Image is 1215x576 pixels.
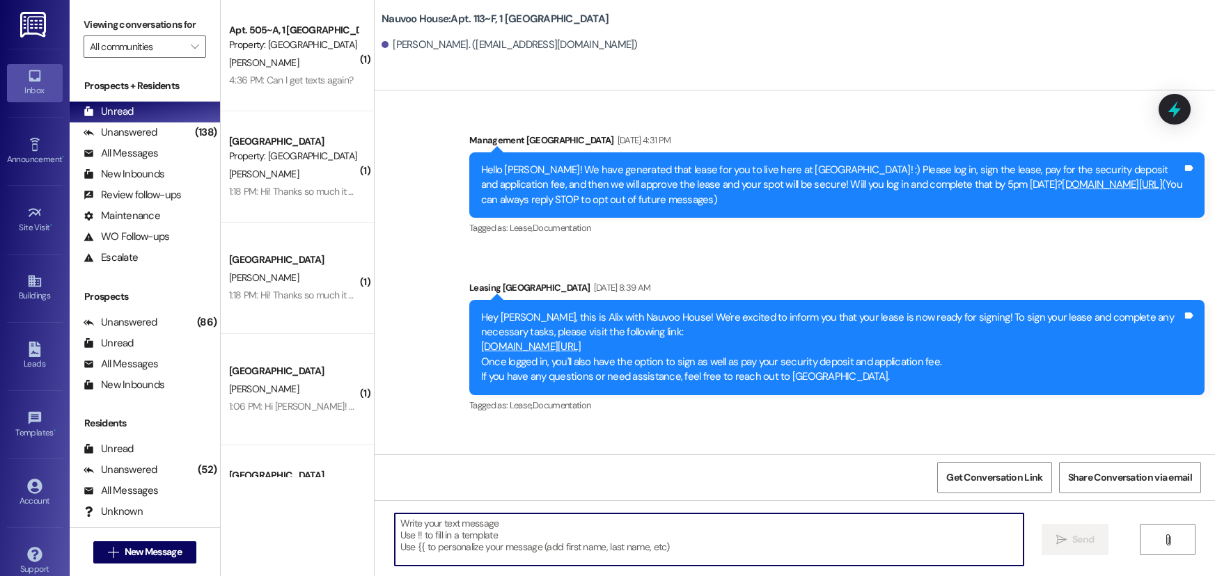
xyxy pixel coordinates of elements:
div: Maintenance [84,209,160,223]
a: Account [7,474,63,512]
div: Apt. 505~A, 1 [GEOGRAPHIC_DATA] [229,23,358,38]
span: • [50,221,52,230]
div: New Inbounds [84,167,164,182]
div: Unread [84,442,134,456]
div: [DATE] 8:39 AM [590,280,651,295]
div: WO Follow-ups [84,230,169,244]
div: Escalate [84,250,138,265]
i:  [191,41,198,52]
span: Send [1072,532,1094,547]
div: (52) [194,459,220,481]
div: Prospects + Residents [70,79,220,93]
span: • [54,426,56,435]
div: Property: [GEOGRAPHIC_DATA] [229,38,358,52]
span: Share Conversation via email [1068,470,1192,485]
button: Send [1042,524,1109,555]
label: Viewing conversations for [84,14,206,35]
div: (86) [194,312,220,333]
div: Unknown [84,504,143,519]
div: Residents [70,416,220,431]
a: [DOMAIN_NAME][URL] [1062,177,1162,191]
div: Prospects [70,289,220,304]
a: [DOMAIN_NAME][URL] [481,339,581,353]
div: 1:18 PM: Hi! Thanks so much it should be signed! [229,289,420,301]
a: Site Visit • [7,201,63,239]
div: Review follow-ups [84,188,181,202]
span: Get Conversation Link [946,470,1042,485]
div: All Messages [84,146,158,161]
button: Share Conversation via email [1059,462,1201,493]
input: All communities [90,35,184,58]
span: [PERSON_NAME] [229,383,299,395]
a: Leads [7,337,63,375]
div: Tagged as: [469,218,1205,238]
i:  [1056,534,1067,545]
a: Buildings [7,269,63,307]
div: Unanswered [84,463,157,477]
i:  [108,547,118,558]
div: [PERSON_NAME]. ([EMAIL_ADDRESS][DOMAIN_NAME]) [382,38,638,52]
i:  [1163,534,1173,545]
div: [GEOGRAPHIC_DATA] [229,253,358,267]
div: [GEOGRAPHIC_DATA] [229,364,358,378]
span: Lease , [510,222,533,234]
div: [GEOGRAPHIC_DATA] [229,468,358,483]
div: Management [GEOGRAPHIC_DATA] [469,133,1205,152]
span: [PERSON_NAME] [229,168,299,180]
a: Templates • [7,406,63,444]
img: ResiDesk Logo [20,12,49,38]
span: [PERSON_NAME] [229,271,299,284]
b: Nauvoo House: Apt. 113~F, 1 [GEOGRAPHIC_DATA] [382,12,609,26]
span: New Message [125,545,182,559]
button: New Message [93,541,196,563]
span: Documentation [533,399,591,411]
span: [PERSON_NAME] [229,56,299,69]
div: 4:36 PM: Can I get texts again? [229,74,353,86]
div: Unread [84,104,134,119]
div: [DATE] 4:31 PM [614,133,671,147]
div: Hello [PERSON_NAME]! We have generated that lease for you to live here at [GEOGRAPHIC_DATA]! :) P... [481,163,1182,207]
div: Leasing [GEOGRAPHIC_DATA] [469,280,1205,300]
span: • [62,152,64,162]
div: Unanswered [84,315,157,330]
a: Inbox [7,64,63,102]
div: All Messages [84,483,158,498]
div: Hey [PERSON_NAME], this is Alix with Nauvoo House! We're excited to inform you that your lease is... [481,310,1182,385]
div: 1:18 PM: Hi! Thanks so much it should be signed! [229,185,420,198]
div: New Inbounds [84,378,164,392]
button: Get Conversation Link [937,462,1051,493]
div: All Messages [84,357,158,371]
div: Tagged as: [469,395,1205,415]
div: [GEOGRAPHIC_DATA] [229,134,358,149]
div: 1:06 PM: Hi [PERSON_NAME]! Yes, I can sign it, is it possible to also get a parking pass? [229,400,575,413]
div: (138) [191,122,220,143]
div: Property: [GEOGRAPHIC_DATA] [229,149,358,163]
div: Unread [84,336,134,351]
div: Unanswered [84,125,157,140]
span: Documentation [533,222,591,234]
span: Lease , [510,399,533,411]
